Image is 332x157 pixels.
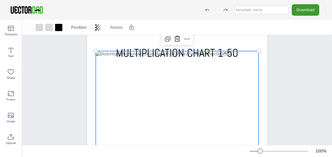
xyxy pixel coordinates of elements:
[235,6,289,14] input: template name
[7,97,15,102] span: Frame
[70,24,88,30] span: Position
[116,46,238,60] span: MULTIPLICATION CHART 1-50
[10,5,44,14] img: VectorDad-1.png
[292,4,319,15] button: Download
[6,141,16,146] span: Upload
[7,75,15,80] span: Shape
[5,32,17,37] span: Template
[7,119,15,124] span: Image
[108,23,125,32] button: Resize
[314,148,328,154] div: 100 %
[8,54,14,59] span: Text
